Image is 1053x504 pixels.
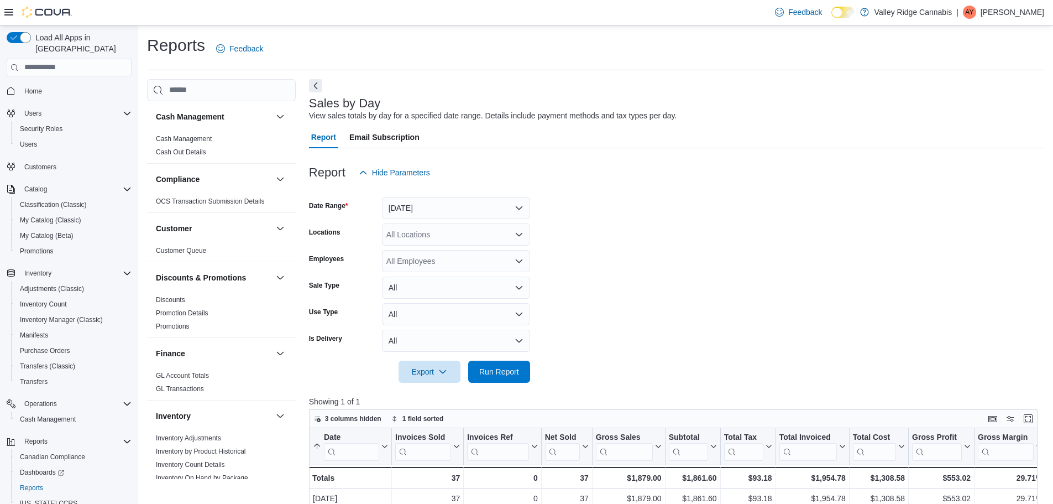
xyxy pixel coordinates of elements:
[20,362,75,371] span: Transfers (Classic)
[24,399,57,408] span: Operations
[309,254,344,263] label: Employees
[156,460,225,469] span: Inventory Count Details
[354,162,434,184] button: Hide Parameters
[309,228,340,237] label: Locations
[156,296,185,304] a: Discounts
[402,414,444,423] span: 1 field sorted
[11,480,136,496] button: Reports
[156,371,209,380] span: GL Account Totals
[981,6,1044,19] p: [PERSON_NAME]
[156,411,191,422] h3: Inventory
[20,267,132,280] span: Inventory
[20,415,76,424] span: Cash Management
[20,468,64,477] span: Dashboards
[15,481,132,495] span: Reports
[20,453,85,461] span: Canadian Compliance
[372,167,430,178] span: Hide Parameters
[274,173,287,186] button: Compliance
[874,6,952,19] p: Valley Ridge Cannabis
[313,432,388,460] button: Date
[24,269,51,278] span: Inventory
[11,297,136,312] button: Inventory Count
[309,110,677,122] div: View sales totals by day for a specified date range. Details include payment methods and tax type...
[20,160,61,174] a: Customers
[20,346,70,355] span: Purchase Orders
[544,432,579,443] div: Net Sold
[978,471,1042,485] div: 29.71%
[15,138,132,151] span: Users
[229,43,263,54] span: Feedback
[853,432,896,443] div: Total Cost
[595,432,661,460] button: Gross Sales
[595,471,661,485] div: $1,879.00
[20,140,37,149] span: Users
[779,432,836,460] div: Total Invoiced
[724,471,772,485] div: $93.18
[15,450,90,464] a: Canadian Compliance
[15,122,67,136] a: Security Roles
[405,361,454,383] span: Export
[11,449,136,465] button: Canadian Compliance
[853,432,905,460] button: Total Cost
[20,231,74,240] span: My Catalog (Beta)
[15,466,69,479] a: Dashboards
[15,313,107,326] a: Inventory Manager (Classic)
[309,201,348,210] label: Date Range
[479,366,519,377] span: Run Report
[20,267,56,280] button: Inventory
[20,107,46,120] button: Users
[2,181,136,197] button: Catalog
[20,435,132,448] span: Reports
[310,412,386,425] button: 3 columns hidden
[156,134,212,143] span: Cash Management
[831,7,855,18] input: Dark Mode
[156,247,206,254] a: Customer Queue
[156,198,265,205] a: OCS Transaction Submission Details
[156,372,209,380] a: GL Account Totals
[912,432,971,460] button: Gross Profit
[309,281,339,290] label: Sale Type
[156,474,248,482] a: Inventory On Hand by Package
[11,228,136,243] button: My Catalog (Beta)
[15,298,71,311] a: Inventory Count
[156,135,212,143] a: Cash Management
[156,148,206,156] a: Cash Out Details
[11,281,136,297] button: Adjustments (Classic)
[15,198,132,211] span: Classification (Classic)
[156,411,271,422] button: Inventory
[20,484,43,492] span: Reports
[15,329,132,342] span: Manifests
[15,298,132,311] span: Inventory Count
[15,360,80,373] a: Transfers (Classic)
[15,282,88,295] a: Adjustments (Classic)
[156,322,190,331] span: Promotions
[274,271,287,284] button: Discounts & Promotions
[544,471,588,485] div: 37
[20,85,46,98] a: Home
[15,138,41,151] a: Users
[15,245,58,258] a: Promotions
[2,159,136,175] button: Customers
[15,375,132,388] span: Transfers
[15,466,132,479] span: Dashboards
[309,308,338,316] label: Use Type
[382,330,530,352] button: All
[20,124,62,133] span: Security Roles
[156,434,221,442] a: Inventory Adjustments
[20,377,48,386] span: Transfers
[515,230,523,239] button: Open list of options
[20,284,84,293] span: Adjustments (Classic)
[788,7,822,18] span: Feedback
[595,432,652,443] div: Gross Sales
[24,185,47,194] span: Catalog
[147,132,296,163] div: Cash Management
[309,97,381,110] h3: Sales by Day
[20,315,103,324] span: Inventory Manager (Classic)
[24,109,41,118] span: Users
[156,223,192,234] h3: Customer
[15,360,132,373] span: Transfers (Classic)
[779,432,845,460] button: Total Invoiced
[2,396,136,412] button: Operations
[11,412,136,427] button: Cash Management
